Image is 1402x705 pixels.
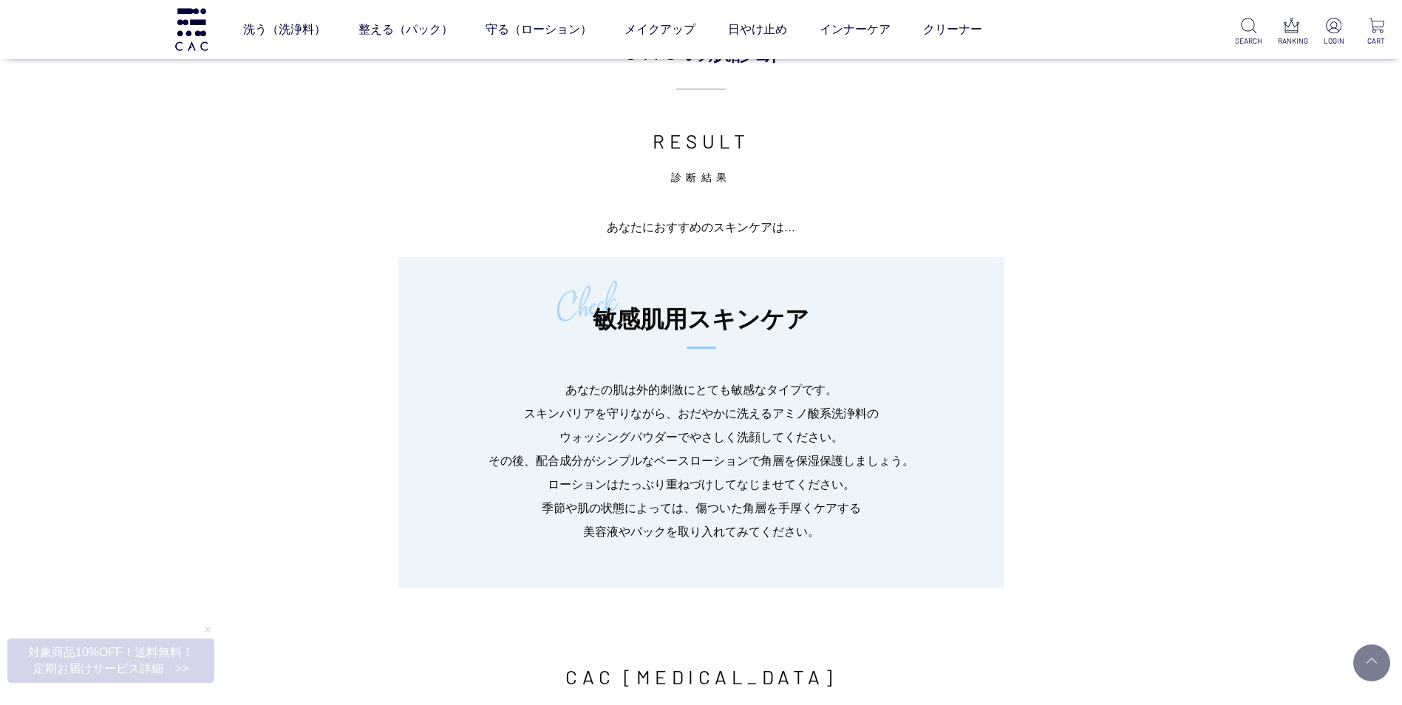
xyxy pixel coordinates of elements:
a: メイクアップ [625,9,695,50]
p: LOGIN [1320,35,1347,47]
a: 守る（ローション） [486,9,592,50]
a: LOGIN [1320,18,1347,47]
a: RANKING [1278,18,1305,47]
a: 日やけ止め [728,9,787,50]
a: クリーナー [923,9,982,50]
span: 敏感肌用スキンケア [593,306,809,333]
p: あなたにおすすめのスキンケアは… [258,216,1145,239]
span: CAC [MEDICAL_DATA] [565,665,837,688]
p: CART [1363,35,1390,47]
a: SEARCH [1235,18,1262,47]
p: RANKING [1278,35,1305,47]
img: logo [173,8,210,50]
a: 整える（パック） [358,9,453,50]
p: SEARCH [1235,35,1262,47]
a: CART [1363,18,1390,47]
p: あなたの肌は外的刺激にとても敏感なタイプです。 スキンバリアを守りながら、おだやかに洗えるアミノ酸系洗浄料の ウォッシングパウダーでやさしく洗顔してください。 その後、配合成分がシンプルなベース... [434,378,969,544]
a: 洗う（洗浄料） [243,9,326,50]
a: インナーケア [820,9,891,50]
span: RESULT [653,129,749,152]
